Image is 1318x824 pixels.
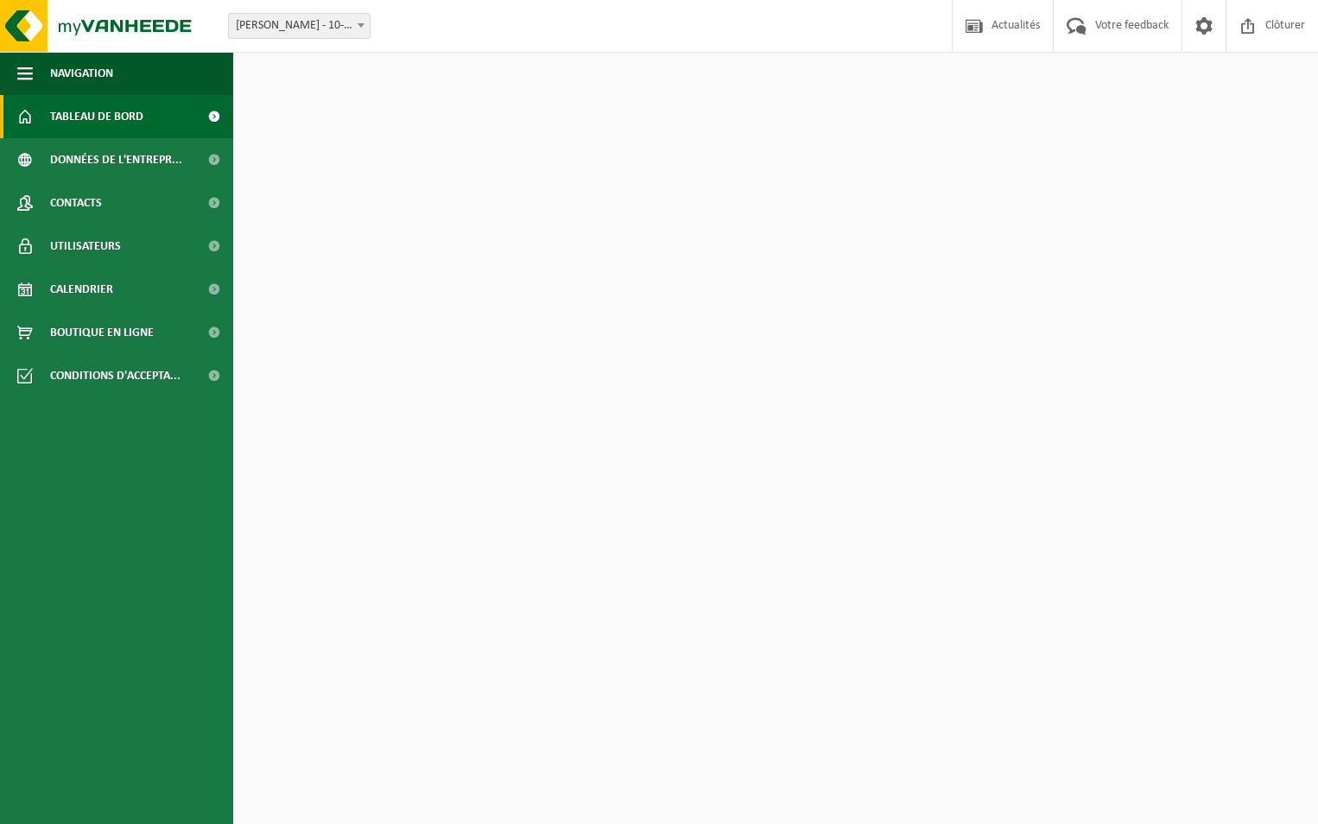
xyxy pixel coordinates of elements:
span: Tableau de bord [50,95,143,138]
span: ELIS NORD - 10-788341 [229,14,370,38]
span: ELIS NORD - 10-788341 [228,13,371,39]
span: Contacts [50,181,102,225]
span: Données de l'entrepr... [50,138,182,181]
span: Utilisateurs [50,225,121,268]
span: Calendrier [50,268,113,311]
span: Navigation [50,52,113,95]
span: Boutique en ligne [50,311,154,354]
span: Conditions d'accepta... [50,354,181,397]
